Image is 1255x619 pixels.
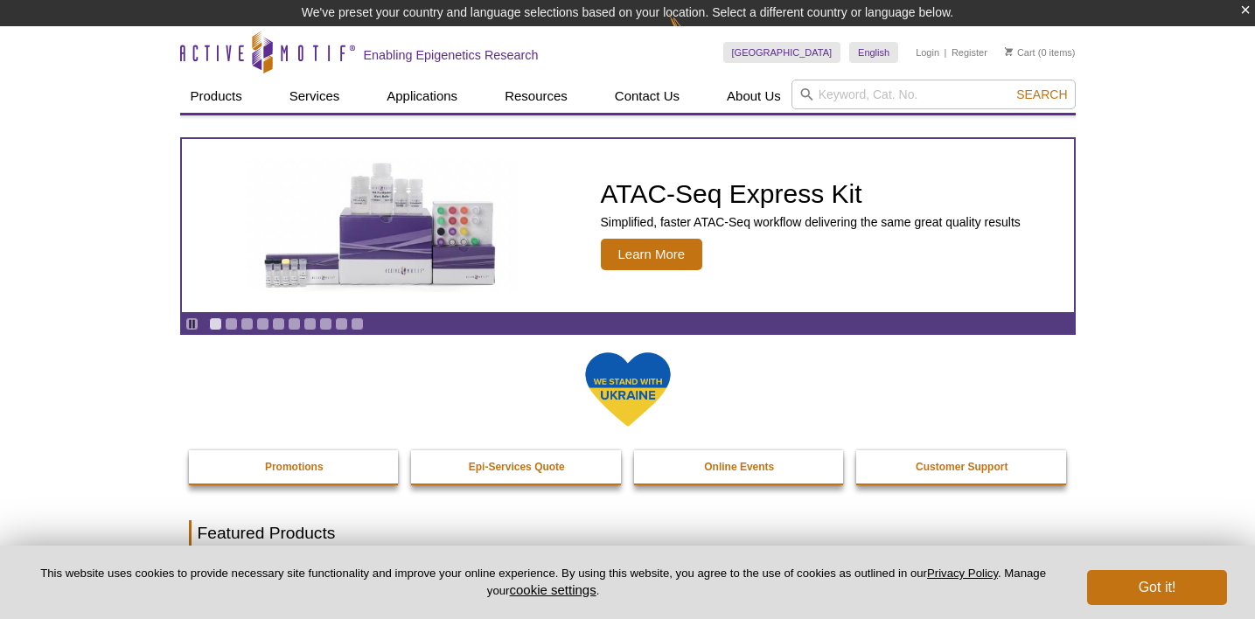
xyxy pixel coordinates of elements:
h2: ATAC-Seq Express Kit [601,181,1021,207]
p: Simplified, faster ATAC-Seq workflow delivering the same great quality results [601,214,1021,230]
a: Go to slide 5 [272,317,285,330]
a: Customer Support [856,450,1068,483]
a: Go to slide 10 [351,317,364,330]
a: Contact Us [604,80,690,113]
a: Register [952,46,987,59]
a: Go to slide 2 [225,317,238,330]
img: Your Cart [1005,47,1013,56]
a: Epi-Services Quote [411,450,623,483]
img: We Stand With Ukraine [584,351,672,428]
a: Go to slide 4 [256,317,269,330]
a: Go to slide 1 [209,317,222,330]
li: (0 items) [1005,42,1076,63]
strong: Promotions [265,461,324,473]
li: | [945,42,947,63]
h2: Enabling Epigenetics Research [364,47,539,63]
span: Search [1016,87,1067,101]
a: Products [180,80,253,113]
button: Search [1011,87,1072,102]
img: ATAC-Seq Express Kit [238,159,526,292]
a: Login [916,46,939,59]
img: Change Here [669,13,715,54]
a: Services [279,80,351,113]
a: Go to slide 6 [288,317,301,330]
span: Learn More [601,239,703,270]
a: Applications [376,80,468,113]
a: Cart [1005,46,1035,59]
a: Toggle autoplay [185,317,199,330]
strong: Epi-Services Quote [469,461,565,473]
a: Go to slide 3 [241,317,254,330]
a: English [849,42,898,63]
a: ATAC-Seq Express Kit ATAC-Seq Express Kit Simplified, faster ATAC-Seq workflow delivering the sam... [182,139,1074,312]
article: ATAC-Seq Express Kit [182,139,1074,312]
a: [GEOGRAPHIC_DATA] [723,42,841,63]
strong: Online Events [704,461,774,473]
input: Keyword, Cat. No. [791,80,1076,109]
strong: Customer Support [916,461,1007,473]
a: Online Events [634,450,846,483]
p: This website uses cookies to provide necessary site functionality and improve your online experie... [28,566,1058,599]
a: Go to slide 9 [335,317,348,330]
a: About Us [716,80,791,113]
button: cookie settings [509,582,596,597]
a: Promotions [189,450,401,483]
a: Resources [494,80,578,113]
h2: Featured Products [189,520,1067,546]
a: Go to slide 8 [319,317,332,330]
button: Got it! [1087,570,1227,605]
a: Privacy Policy [927,567,998,580]
a: Go to slide 7 [303,317,317,330]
